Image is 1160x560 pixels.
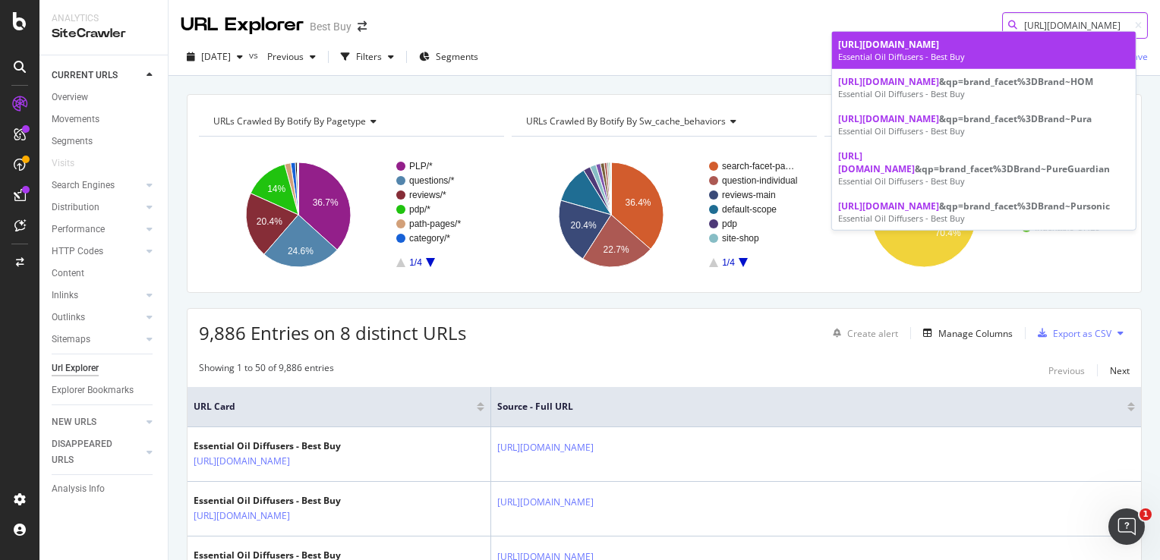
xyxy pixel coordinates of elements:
a: Distribution [52,200,142,216]
div: Overview [52,90,88,105]
div: Performance [52,222,105,238]
div: Manage Columns [938,327,1013,340]
div: Segments [52,134,93,149]
div: Inlinks [52,288,78,304]
div: Outlinks [52,310,85,326]
button: Export as CSV [1032,321,1111,345]
span: Source - Full URL [497,400,1105,414]
a: Search Engines [52,178,142,193]
div: Content [52,266,84,282]
span: URLs Crawled By Botify By pagetype [213,115,366,127]
div: Sitemaps [52,332,90,348]
a: Visits [52,156,90,171]
a: Performance [52,222,142,238]
a: Sitemaps [52,332,142,348]
button: Manage Columns [917,324,1013,342]
div: NEW URLS [52,414,96,430]
div: Essential Oil Diffusers - Best Buy [838,125,1130,137]
text: 70.4% [935,228,961,238]
div: Url Explorer [52,360,99,376]
a: Inlinks [52,288,142,304]
a: HTTP Codes [52,244,142,260]
input: Find a URL [1002,12,1148,39]
span: URL Card [194,400,473,414]
div: URL Explorer [181,12,304,38]
div: Analysis Info [52,481,105,497]
h4: URLs Crawled By Botify By sw_cache_behaviors [523,109,803,134]
div: A chart. [512,149,813,281]
a: [URL][DOMAIN_NAME]Essential Oil Diffusers - Best Buy [832,32,1136,69]
span: 1 [1140,508,1152,521]
iframe: Intercom live chat [1108,508,1145,545]
a: [URL][DOMAIN_NAME] [194,508,290,524]
text: 20.4% [571,220,597,231]
button: [DATE] [181,45,249,69]
a: Movements [52,112,157,127]
div: DISAPPEARED URLS [52,436,128,468]
text: 14% [267,184,285,194]
span: [URL][DOMAIN_NAME] [838,112,939,124]
text: Indexable URLs [1035,222,1099,233]
a: Content [52,266,157,282]
a: [URL][DOMAIN_NAME] [194,454,290,469]
text: search-facet-pa… [722,161,794,171]
a: [URL][DOMAIN_NAME]&qp=brand_facet%3DBrand~HOMEssential Oil Diffusers - Best Buy [832,69,1136,106]
span: [URL][DOMAIN_NAME] [838,75,939,88]
div: Save [1127,50,1148,63]
span: [URL][DOMAIN_NAME] [838,199,939,212]
a: [URL][DOMAIN_NAME] [497,440,594,455]
text: question-individual [722,175,797,186]
a: Analysis Info [52,481,157,497]
a: [URL][DOMAIN_NAME]&qp=brand_facet%3DBrand~PuraEssential Oil Diffusers - Best Buy [832,105,1136,143]
text: questions/* [409,175,455,186]
text: pdp [722,219,737,229]
button: Previous [1048,361,1085,379]
div: &qp=brand_facet%3DBrand~PureGuardian [838,149,1130,175]
div: Essential Oil Diffusers - Best Buy [838,212,1130,224]
div: Search Engines [52,178,115,193]
text: pdp/* [409,204,430,215]
div: Filters [356,50,382,63]
span: Previous [261,50,304,63]
span: Segments [436,50,478,63]
a: DISAPPEARED URLS [52,436,142,468]
button: Segments [413,45,484,69]
text: 1/4 [409,257,422,268]
button: Next [1110,361,1130,379]
div: arrow-right-arrow-left [358,21,367,32]
text: reviews/* [409,190,446,200]
div: &qp=brand_facet%3DBrand~Pura [838,112,1130,124]
div: Visits [52,156,74,171]
span: 2025 Sep. 23rd [201,50,231,63]
div: Explorer Bookmarks [52,382,134,398]
text: 36.7% [313,197,339,208]
text: 1/4 [722,257,735,268]
text: path-pages/* [409,219,461,229]
div: Create alert [847,327,898,340]
div: Analytics [52,12,156,25]
text: 22.7% [604,244,629,255]
svg: A chart. [199,149,500,281]
div: HTTP Codes [52,244,103,260]
div: Essential Oil Diffusers - Best Buy [838,175,1130,187]
text: site-shop [722,233,759,244]
div: Export as CSV [1053,327,1111,340]
a: [URL][DOMAIN_NAME]&qp=brand_facet%3DBrand~PursonicEssential Oil Diffusers - Best Buy [832,193,1136,230]
span: [URL][DOMAIN_NAME] [838,149,915,175]
div: Previous [1048,364,1085,377]
div: Essential Oil Diffusers - Best Buy [838,51,1130,63]
div: CURRENT URLS [52,68,118,83]
h4: URLs Crawled By Botify By pagetype [210,109,490,134]
a: [URL][DOMAIN_NAME] [497,495,594,510]
a: NEW URLS [52,414,142,430]
a: Segments [52,134,157,149]
div: &qp=brand_facet%3DBrand~Pursonic [838,199,1130,212]
text: default-scope [722,204,777,215]
div: SiteCrawler [52,25,156,42]
div: Showing 1 to 50 of 9,886 entries [199,361,334,379]
text: 24.6% [288,246,314,256]
a: CURRENT URLS [52,68,142,83]
text: 36.4% [626,197,651,208]
text: PLP/* [409,161,433,171]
